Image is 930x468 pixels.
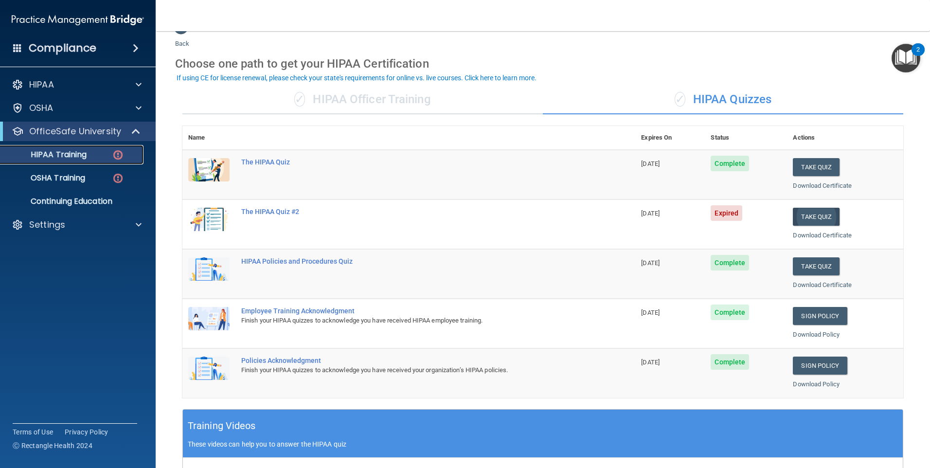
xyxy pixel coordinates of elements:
div: HIPAA Officer Training [182,85,543,114]
button: Take Quiz [793,257,840,275]
a: Back [175,28,189,47]
div: HIPAA Quizzes [543,85,903,114]
a: Download Certificate [793,281,852,288]
th: Status [705,126,787,150]
span: ✓ [294,92,305,107]
a: Sign Policy [793,357,847,375]
p: These videos can help you to answer the HIPAA quiz [188,440,898,448]
span: Complete [711,156,749,171]
p: OfficeSafe University [29,126,121,137]
a: Settings [12,219,142,231]
span: Ⓒ Rectangle Health 2024 [13,441,92,450]
p: OSHA Training [6,173,85,183]
div: Finish your HIPAA quizzes to acknowledge you have received your organization’s HIPAA policies. [241,364,587,376]
div: 2 [916,50,920,62]
a: Privacy Policy [65,427,108,437]
a: OfficeSafe University [12,126,141,137]
a: Download Policy [793,331,840,338]
div: Choose one path to get your HIPAA Certification [175,50,911,78]
button: If using CE for license renewal, please check your state's requirements for online vs. live cours... [175,73,538,83]
img: PMB logo [12,10,144,30]
a: Terms of Use [13,427,53,437]
div: The HIPAA Quiz #2 [241,208,587,216]
span: [DATE] [641,210,660,217]
a: Download Certificate [793,232,852,239]
span: [DATE] [641,359,660,366]
span: [DATE] [641,160,660,167]
div: If using CE for license renewal, please check your state's requirements for online vs. live cours... [177,74,537,81]
th: Actions [787,126,903,150]
button: Take Quiz [793,208,840,226]
th: Name [182,126,235,150]
a: Download Policy [793,380,840,388]
span: Complete [711,255,749,270]
p: HIPAA [29,79,54,90]
th: Expires On [635,126,705,150]
div: Employee Training Acknowledgment [241,307,587,315]
span: Complete [711,354,749,370]
div: Finish your HIPAA quizzes to acknowledge you have received HIPAA employee training. [241,315,587,326]
span: Expired [711,205,742,221]
span: [DATE] [641,309,660,316]
a: Download Certificate [793,182,852,189]
img: danger-circle.6113f641.png [112,172,124,184]
button: Take Quiz [793,158,840,176]
a: HIPAA [12,79,142,90]
a: OSHA [12,102,142,114]
p: HIPAA Training [6,150,87,160]
div: Policies Acknowledgment [241,357,587,364]
button: Open Resource Center, 2 new notifications [892,44,920,72]
a: Sign Policy [793,307,847,325]
p: Continuing Education [6,197,139,206]
p: Settings [29,219,65,231]
p: OSHA [29,102,54,114]
span: [DATE] [641,259,660,267]
div: The HIPAA Quiz [241,158,587,166]
img: danger-circle.6113f641.png [112,149,124,161]
h5: Training Videos [188,417,256,434]
span: Complete [711,305,749,320]
div: HIPAA Policies and Procedures Quiz [241,257,587,265]
span: ✓ [675,92,685,107]
h4: Compliance [29,41,96,55]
